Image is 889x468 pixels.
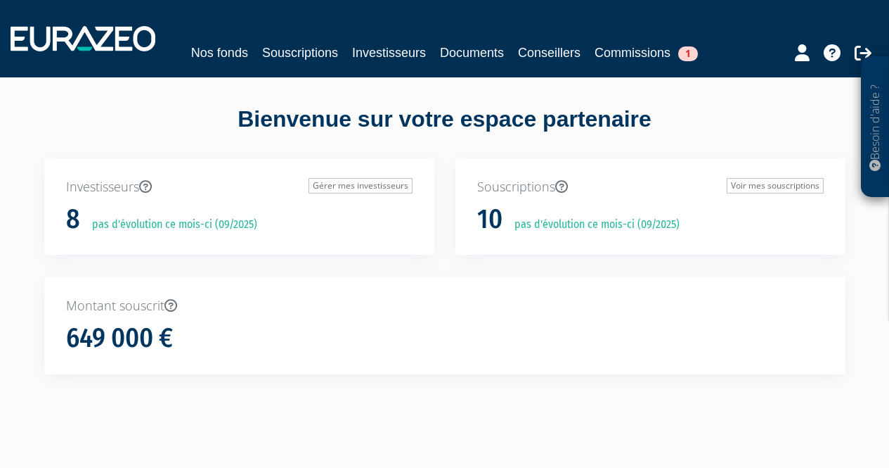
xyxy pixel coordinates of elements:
p: Souscriptions [477,178,824,196]
div: Bienvenue sur votre espace partenaire [34,103,856,158]
span: 1 [678,46,698,61]
a: Conseillers [518,43,580,63]
a: Commissions1 [595,43,698,63]
p: pas d'évolution ce mois-ci (09/2025) [82,217,257,233]
p: Besoin d'aide ? [867,64,883,191]
h1: 649 000 € [66,324,173,353]
img: 1732889491-logotype_eurazeo_blanc_rvb.png [11,26,155,51]
a: Voir mes souscriptions [727,178,824,194]
p: pas d'évolution ce mois-ci (09/2025) [505,217,680,233]
a: Documents [440,43,504,63]
a: Gérer mes investisseurs [309,178,413,194]
p: Investisseurs [66,178,413,196]
p: Montant souscrit [66,297,824,315]
a: Souscriptions [262,43,338,63]
h1: 8 [66,205,80,234]
h1: 10 [477,205,502,234]
a: Nos fonds [191,43,248,63]
a: Investisseurs [352,43,426,63]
